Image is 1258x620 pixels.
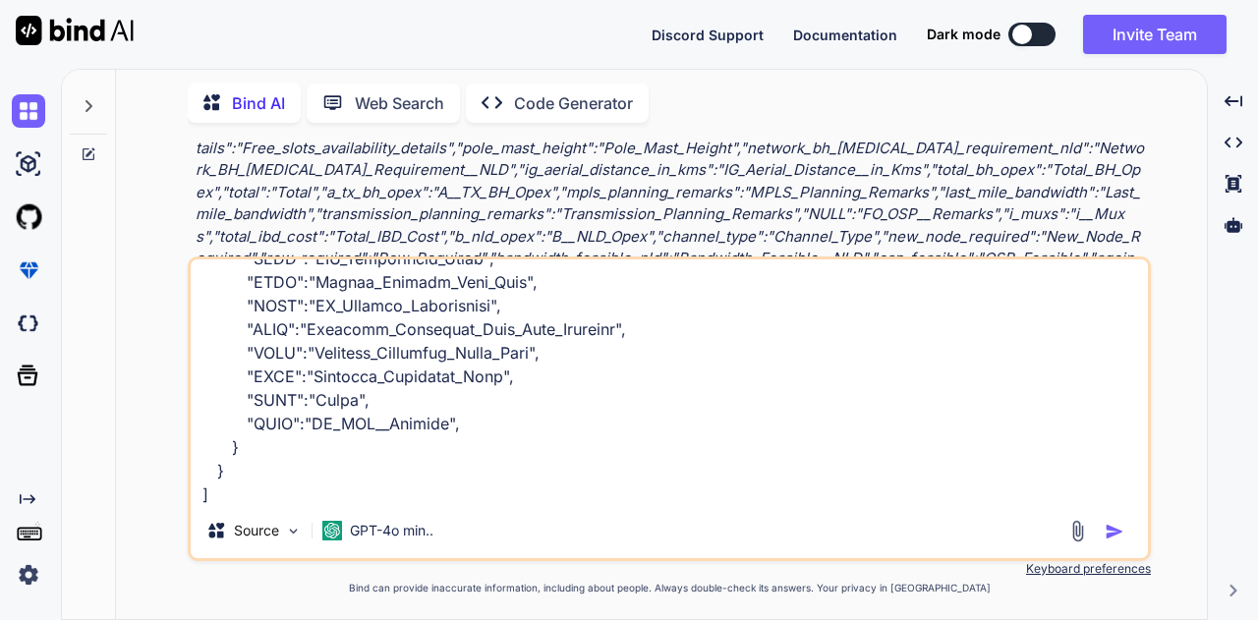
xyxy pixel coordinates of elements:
textarea: [ { "lorem":"Ipsumdolors_Ametcon_Adipiscingel", "seddoei":{ "T_in_ut_labo":"_E__DO_MA_Aliq", "eni... [191,259,1148,503]
p: GPT-4o min.. [350,521,433,540]
img: attachment [1066,520,1089,542]
em: A__TX_BH_Opex","mpls_planning_remarks":"MPLS_Planning_Remarks","last_mile_bandwidth":"Last_mile_b... [196,183,1146,467]
img: darkCloudIdeIcon [12,307,45,340]
p: Bind AI [232,91,285,115]
img: chat [12,94,45,128]
p: Bind can provide inaccurate information, including about people. Always double-check its answers.... [188,581,1151,595]
img: icon [1105,522,1124,541]
p: Web Search [355,91,444,115]
img: GPT-4o mini [322,521,342,540]
img: Pick Models [285,523,302,539]
img: githubLight [12,200,45,234]
span: Dark mode [927,25,1001,44]
img: ai-studio [12,147,45,181]
button: Discord Support [652,25,764,45]
button: Documentation [793,25,897,45]
img: Bind AI [16,16,134,45]
span: Documentation [793,27,897,43]
img: settings [12,558,45,592]
button: Invite Team [1083,15,1227,54]
img: premium [12,254,45,287]
p: Keyboard preferences [188,561,1151,577]
p: Code Generator [514,91,633,115]
span: Discord Support [652,27,764,43]
em: B__NLD_Opex","channel_type":"Channel_Type","new_node_required":"New_Node_Required","row_required"... [196,227,1140,268]
p: Source [234,521,279,540]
